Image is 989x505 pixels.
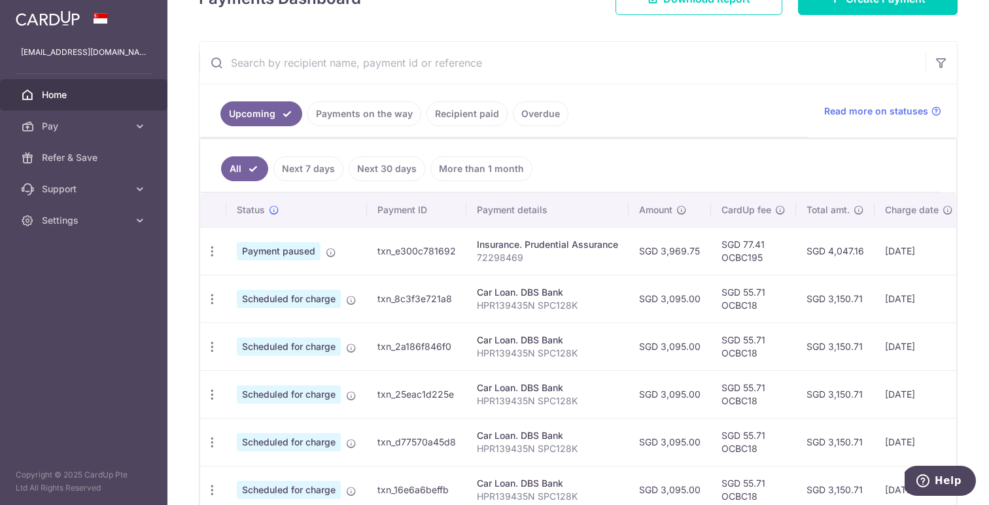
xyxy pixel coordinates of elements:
[477,299,618,312] p: HPR139435N SPC128K
[629,322,711,370] td: SGD 3,095.00
[42,183,128,196] span: Support
[875,227,963,275] td: [DATE]
[220,101,302,126] a: Upcoming
[221,156,268,181] a: All
[875,322,963,370] td: [DATE]
[237,433,341,451] span: Scheduled for charge
[367,418,466,466] td: txn_d77570a45d8
[367,322,466,370] td: txn_2a186f846f0
[711,227,796,275] td: SGD 77.41 OCBC195
[477,286,618,299] div: Car Loan. DBS Bank
[367,227,466,275] td: txn_e300c781692
[796,322,875,370] td: SGD 3,150.71
[16,10,80,26] img: CardUp
[711,322,796,370] td: SGD 55.71 OCBC18
[477,490,618,503] p: HPR139435N SPC128K
[875,370,963,418] td: [DATE]
[307,101,421,126] a: Payments on the way
[42,88,128,101] span: Home
[711,418,796,466] td: SGD 55.71 OCBC18
[237,338,341,356] span: Scheduled for charge
[477,442,618,455] p: HPR139435N SPC128K
[629,227,711,275] td: SGD 3,969.75
[200,42,926,84] input: Search by recipient name, payment id or reference
[629,370,711,418] td: SGD 3,095.00
[430,156,532,181] a: More than 1 month
[42,151,128,164] span: Refer & Save
[466,193,629,227] th: Payment details
[367,370,466,418] td: txn_25eac1d225e
[477,477,618,490] div: Car Loan. DBS Bank
[796,227,875,275] td: SGD 4,047.16
[629,418,711,466] td: SGD 3,095.00
[273,156,343,181] a: Next 7 days
[807,203,850,217] span: Total amt.
[875,418,963,466] td: [DATE]
[477,394,618,408] p: HPR139435N SPC128K
[477,251,618,264] p: 72298469
[237,203,265,217] span: Status
[711,370,796,418] td: SGD 55.71 OCBC18
[237,481,341,499] span: Scheduled for charge
[885,203,939,217] span: Charge date
[367,193,466,227] th: Payment ID
[477,429,618,442] div: Car Loan. DBS Bank
[477,334,618,347] div: Car Loan. DBS Bank
[824,105,941,118] a: Read more on statuses
[477,381,618,394] div: Car Loan. DBS Bank
[629,275,711,322] td: SGD 3,095.00
[237,290,341,308] span: Scheduled for charge
[796,370,875,418] td: SGD 3,150.71
[477,347,618,360] p: HPR139435N SPC128K
[426,101,508,126] a: Recipient paid
[711,275,796,322] td: SGD 55.71 OCBC18
[639,203,672,217] span: Amount
[349,156,425,181] a: Next 30 days
[42,214,128,227] span: Settings
[367,275,466,322] td: txn_8c3f3e721a8
[721,203,771,217] span: CardUp fee
[42,120,128,133] span: Pay
[875,275,963,322] td: [DATE]
[824,105,928,118] span: Read more on statuses
[796,418,875,466] td: SGD 3,150.71
[237,242,321,260] span: Payment paused
[477,238,618,251] div: Insurance. Prudential Assurance
[21,46,147,59] p: [EMAIL_ADDRESS][DOMAIN_NAME]
[513,101,568,126] a: Overdue
[237,385,341,404] span: Scheduled for charge
[905,466,976,498] iframe: Opens a widget where you can find more information
[796,275,875,322] td: SGD 3,150.71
